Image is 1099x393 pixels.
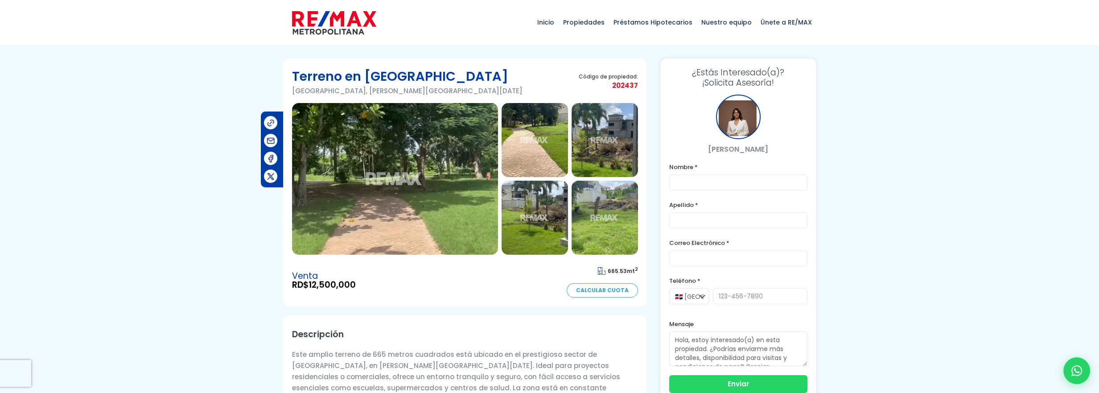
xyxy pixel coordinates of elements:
textarea: Hola, estoy interesado(a) en esta propiedad. ¿Podrías enviarme más detalles, disponibilidad para ... [669,331,807,366]
h1: Terreno en [GEOGRAPHIC_DATA] [292,67,523,85]
span: Préstamos Hipotecarios [609,9,697,36]
h3: ¡Solicita Asesoría! [669,67,807,88]
input: 123-456-7890 [713,288,807,304]
h2: Descripción [292,324,638,344]
a: Calcular Cuota [567,283,638,298]
label: Nombre * [669,161,807,173]
button: Enviar [669,375,807,393]
label: Mensaje [669,319,807,330]
img: Compartir [266,172,276,181]
span: mt [598,267,638,275]
span: Propiedades [559,9,609,36]
img: Terreno en Ciudad Modelo [572,181,638,255]
img: Terreno en Ciudad Modelo [502,181,568,255]
span: Inicio [533,9,559,36]
span: Únete a RE/MAX [756,9,816,36]
span: RD$ [292,281,356,290]
p: [GEOGRAPHIC_DATA], [PERSON_NAME][GEOGRAPHIC_DATA][DATE] [292,85,523,96]
img: remax-metropolitana-logo [292,9,376,36]
img: Compartir [266,118,276,128]
img: Compartir [266,136,276,145]
img: Terreno en Ciudad Modelo [572,103,638,177]
label: Teléfono * [669,275,807,286]
span: Código de propiedad: [579,73,638,80]
label: Correo Electrónico * [669,237,807,248]
span: 202437 [579,80,638,91]
span: ¿Estás Interesado(a)? [669,67,807,78]
span: 12,500,000 [309,279,356,291]
div: orietta garcia [716,95,761,139]
label: Apellido * [669,199,807,211]
img: Compartir [266,154,276,163]
span: Venta [292,272,356,281]
img: Terreno en Ciudad Modelo [502,103,568,177]
sup: 2 [635,266,638,273]
img: Terreno en Ciudad Modelo [292,103,498,255]
span: Nuestro equipo [697,9,756,36]
span: 665.53 [608,267,627,275]
p: [PERSON_NAME] [669,144,807,155]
